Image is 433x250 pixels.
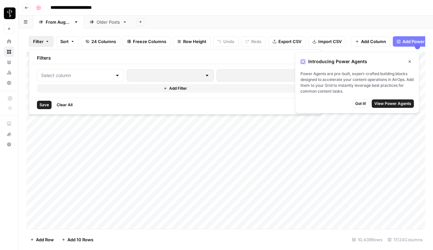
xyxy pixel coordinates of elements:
div: Filters [32,52,319,64]
button: Save [37,101,52,109]
button: Export CSV [268,36,306,47]
span: Power Agents are pre-built, expert-crafted building blocks designed to accelerate your content op... [300,71,414,94]
button: Redo [241,36,266,47]
button: Add Column [351,36,390,47]
button: Help + Support [4,139,14,150]
span: Clear All [57,102,73,108]
span: 24 Columns [91,38,116,45]
button: Row Height [173,36,211,47]
button: 24 Columns [81,36,120,47]
span: Add Filter [169,85,187,91]
button: Filter [29,36,53,47]
a: AirOps Academy [4,119,14,129]
button: Add 10 Rows [58,234,97,245]
div: Filter [29,49,322,115]
img: LP Production Workloads Logo [4,7,16,19]
span: Undo [223,38,234,45]
button: Add Row [26,234,58,245]
button: Undo [213,36,239,47]
button: Add Filter [37,84,313,93]
span: Got it! [355,101,366,107]
span: Filter [33,38,43,45]
div: Older Posts [97,19,120,25]
div: 10,439 Rows [349,234,385,245]
button: Workspace: LP Production Workloads [4,5,14,21]
a: Settings [4,78,14,88]
a: Browse [4,47,14,57]
span: Freeze Columns [133,38,166,45]
button: Got it! [352,99,369,108]
button: Sort [56,36,79,47]
a: Home [4,36,14,47]
button: Clear All [54,101,75,109]
a: From [DATE] [33,16,84,28]
button: Freeze Columns [123,36,170,47]
a: Usage [4,67,14,78]
div: 17/24 Columns [385,234,425,245]
span: View Power Agents [374,101,411,107]
div: From [DATE] [46,19,71,25]
a: Your Data [4,57,14,67]
span: Add Row [36,236,54,243]
span: Add 10 Rows [67,236,93,243]
a: Older Posts [84,16,133,28]
input: Select column [41,72,112,79]
span: Save [40,102,49,108]
span: Redo [251,38,262,45]
div: Introducing Power Agents [300,57,414,66]
span: Import CSV [318,38,342,45]
span: Sort [60,38,69,45]
span: Row Height [183,38,206,45]
button: View Power Agents [372,99,414,108]
button: Import CSV [308,36,346,47]
span: Export CSV [278,38,301,45]
button: What's new? [4,129,14,139]
span: Add Column [361,38,386,45]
